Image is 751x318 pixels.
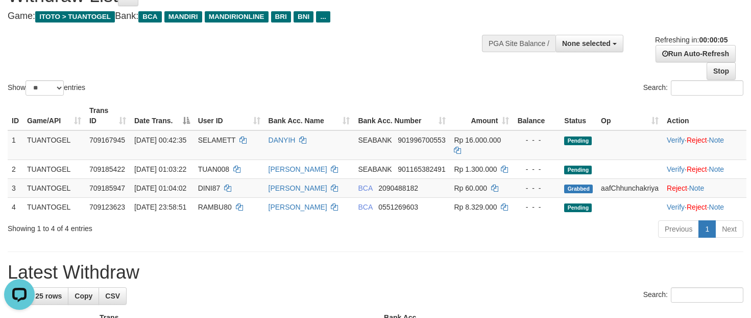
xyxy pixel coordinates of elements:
[89,184,125,192] span: 709185947
[667,184,687,192] a: Reject
[23,197,85,216] td: TUANTOGEL
[99,287,127,305] a: CSV
[715,220,743,238] a: Next
[482,35,555,52] div: PGA Site Balance /
[198,203,232,211] span: RAMBU80
[709,203,724,211] a: Note
[134,165,186,173] span: [DATE] 01:03:22
[655,36,728,44] span: Refreshing in:
[358,184,372,192] span: BCA
[517,202,556,212] div: - - -
[667,136,685,144] a: Verify
[378,184,418,192] span: Copy 2090488182 to clipboard
[687,165,707,173] a: Reject
[134,203,186,211] span: [DATE] 23:58:51
[564,137,592,145] span: Pending
[454,184,487,192] span: Rp 60.000
[264,101,354,130] th: Bank Acc. Name: activate to sort column ascending
[358,165,392,173] span: SEABANK
[517,135,556,145] div: - - -
[560,101,597,130] th: Status
[134,184,186,192] span: [DATE] 01:04:02
[517,183,556,193] div: - - -
[294,11,313,22] span: BNI
[597,178,663,197] td: aafChhunchakriya
[198,136,236,144] span: SELAMETT
[8,101,23,130] th: ID
[517,164,556,174] div: - - -
[26,80,64,96] select: Showentries
[8,262,743,283] h1: Latest Withdraw
[667,203,685,211] a: Verify
[663,197,746,216] td: · ·
[454,203,497,211] span: Rp 8.329.000
[269,136,296,144] a: DANYIH
[358,203,372,211] span: BCA
[89,165,125,173] span: 709185422
[89,136,125,144] span: 709167945
[689,184,705,192] a: Note
[643,287,743,303] label: Search:
[164,11,202,22] span: MANDIRI
[671,80,743,96] input: Search:
[663,101,746,130] th: Action
[698,220,716,238] a: 1
[23,130,85,160] td: TUANTOGEL
[564,203,592,212] span: Pending
[564,166,592,174] span: Pending
[8,197,23,216] td: 4
[709,165,724,173] a: Note
[358,136,392,144] span: SEABANK
[23,160,85,178] td: TUANTOGEL
[8,160,23,178] td: 2
[513,101,560,130] th: Balance
[564,185,593,193] span: Grabbed
[68,287,99,305] a: Copy
[562,39,611,48] span: None selected
[667,165,685,173] a: Verify
[8,130,23,160] td: 1
[354,101,450,130] th: Bank Acc. Number: activate to sort column ascending
[378,203,418,211] span: Copy 0551269603 to clipboard
[75,292,92,300] span: Copy
[138,11,161,22] span: BCA
[316,11,330,22] span: ...
[450,101,513,130] th: Amount: activate to sort column ascending
[130,101,194,130] th: Date Trans.: activate to sort column descending
[8,178,23,197] td: 3
[8,11,491,21] h4: Game: Bank:
[105,292,120,300] span: CSV
[89,203,125,211] span: 709123623
[699,36,728,44] strong: 00:00:05
[656,45,736,62] a: Run Auto-Refresh
[663,160,746,178] td: · ·
[134,136,186,144] span: [DATE] 00:42:35
[198,165,229,173] span: TUAN008
[269,165,327,173] a: [PERSON_NAME]
[671,287,743,303] input: Search:
[194,101,264,130] th: User ID: activate to sort column ascending
[269,203,327,211] a: [PERSON_NAME]
[454,165,497,173] span: Rp 1.300.000
[23,178,85,197] td: TUANTOGEL
[643,80,743,96] label: Search:
[198,184,221,192] span: DINI87
[8,219,305,234] div: Showing 1 to 4 of 4 entries
[271,11,291,22] span: BRI
[398,165,445,173] span: Copy 901165382491 to clipboard
[23,101,85,130] th: Game/API: activate to sort column ascending
[8,80,85,96] label: Show entries
[85,101,130,130] th: Trans ID: activate to sort column ascending
[597,101,663,130] th: Op: activate to sort column ascending
[663,178,746,197] td: ·
[707,62,736,80] a: Stop
[398,136,445,144] span: Copy 901996700553 to clipboard
[555,35,623,52] button: None selected
[4,4,35,35] button: Open LiveChat chat widget
[454,136,501,144] span: Rp 16.000.000
[687,203,707,211] a: Reject
[658,220,699,238] a: Previous
[709,136,724,144] a: Note
[35,11,115,22] span: ITOTO > TUANTOGEL
[663,130,746,160] td: · ·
